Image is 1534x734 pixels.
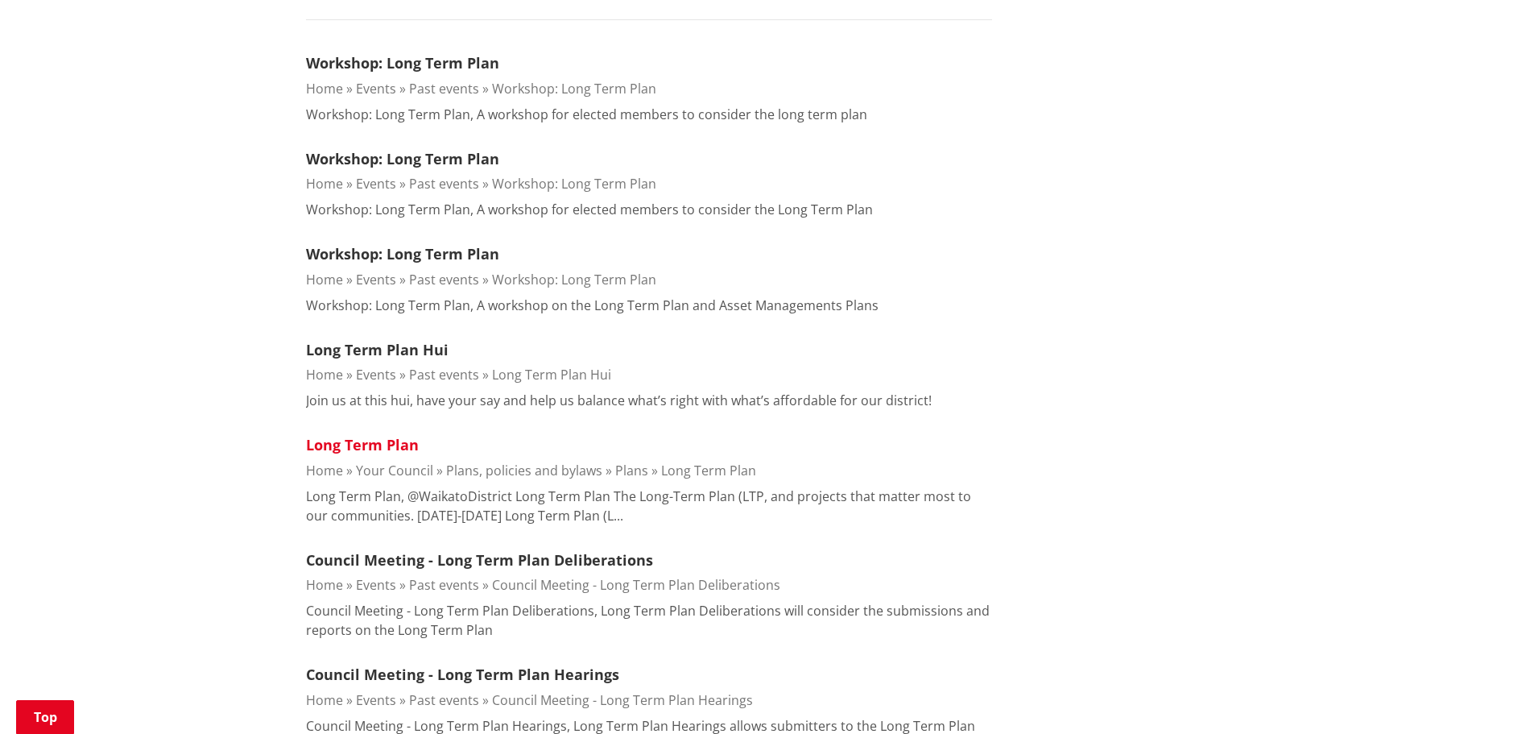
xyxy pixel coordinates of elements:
a: Top [16,700,74,734]
a: Events [356,80,396,97]
a: Events [356,576,396,594]
p: Workshop: Long Term Plan, A workshop for elected members to consider the long term plan [306,105,867,124]
a: Home [306,576,343,594]
a: Long Term Plan [306,435,419,454]
p: Join us at this hui, have your say and help us balance what’s right with what’s affordable for ou... [306,391,932,410]
a: Events [356,271,396,288]
a: Plans [615,462,648,479]
a: Past events [409,175,479,193]
a: Home [306,691,343,709]
a: Your Council [356,462,433,479]
a: Past events [409,691,479,709]
a: Plans, policies and bylaws [446,462,602,479]
a: Workshop: Long Term Plan [306,244,499,263]
a: Events [356,175,396,193]
a: Workshop: Long Term Plan [492,80,656,97]
a: Workshop: Long Term Plan [306,53,499,73]
a: Home [306,175,343,193]
a: Long Term Plan Hui [492,366,611,384]
p: Council Meeting - Long Term Plan Deliberations, Long Term Plan Deliberations will consider the su... [306,601,992,640]
a: Council Meeting - Long Term Plan Deliberations [306,550,653,570]
a: Long Term Plan Hui [306,340,449,359]
a: Home [306,462,343,479]
a: Council Meeting - Long Term Plan Hearings [306,665,619,684]
a: Workshop: Long Term Plan [306,149,499,168]
a: Long Term Plan [661,462,756,479]
a: Home [306,271,343,288]
a: Events [356,691,396,709]
p: Workshop: Long Term Plan, A workshop for elected members to consider the Long Term Plan [306,200,873,219]
p: Workshop: Long Term Plan, A workshop on the Long Term Plan and Asset Managements Plans [306,296,879,315]
a: Home [306,80,343,97]
a: Workshop: Long Term Plan [492,271,656,288]
a: Past events [409,80,479,97]
iframe: Messenger Launcher [1460,666,1518,724]
p: Long Term Plan, @WaikatoDistrict Long Term Plan The Long-Term Plan (LTP, and projects that matter... [306,487,992,525]
a: Past events [409,271,479,288]
a: Home [306,366,343,384]
a: Events [356,366,396,384]
a: Past events [409,576,479,594]
a: Workshop: Long Term Plan [492,175,656,193]
a: Council Meeting - Long Term Plan Hearings [492,691,753,709]
a: Council Meeting - Long Term Plan Deliberations [492,576,780,594]
a: Past events [409,366,479,384]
